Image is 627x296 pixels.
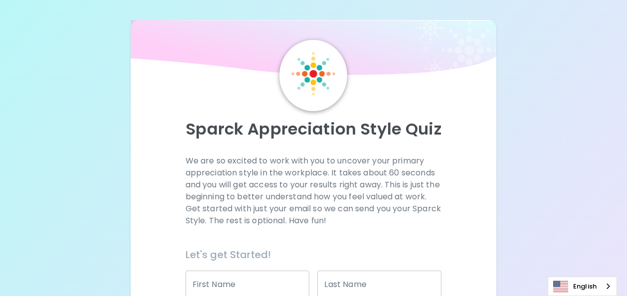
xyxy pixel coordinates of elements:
div: Language [548,277,617,296]
p: We are so excited to work with you to uncover your primary appreciation style in the workplace. I... [186,155,442,227]
img: Sparck Logo [291,52,335,96]
p: Sparck Appreciation Style Quiz [143,119,484,139]
h6: Let's get Started! [186,247,442,263]
img: wave [131,20,496,80]
aside: Language selected: English [548,277,617,296]
a: English [548,277,617,296]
